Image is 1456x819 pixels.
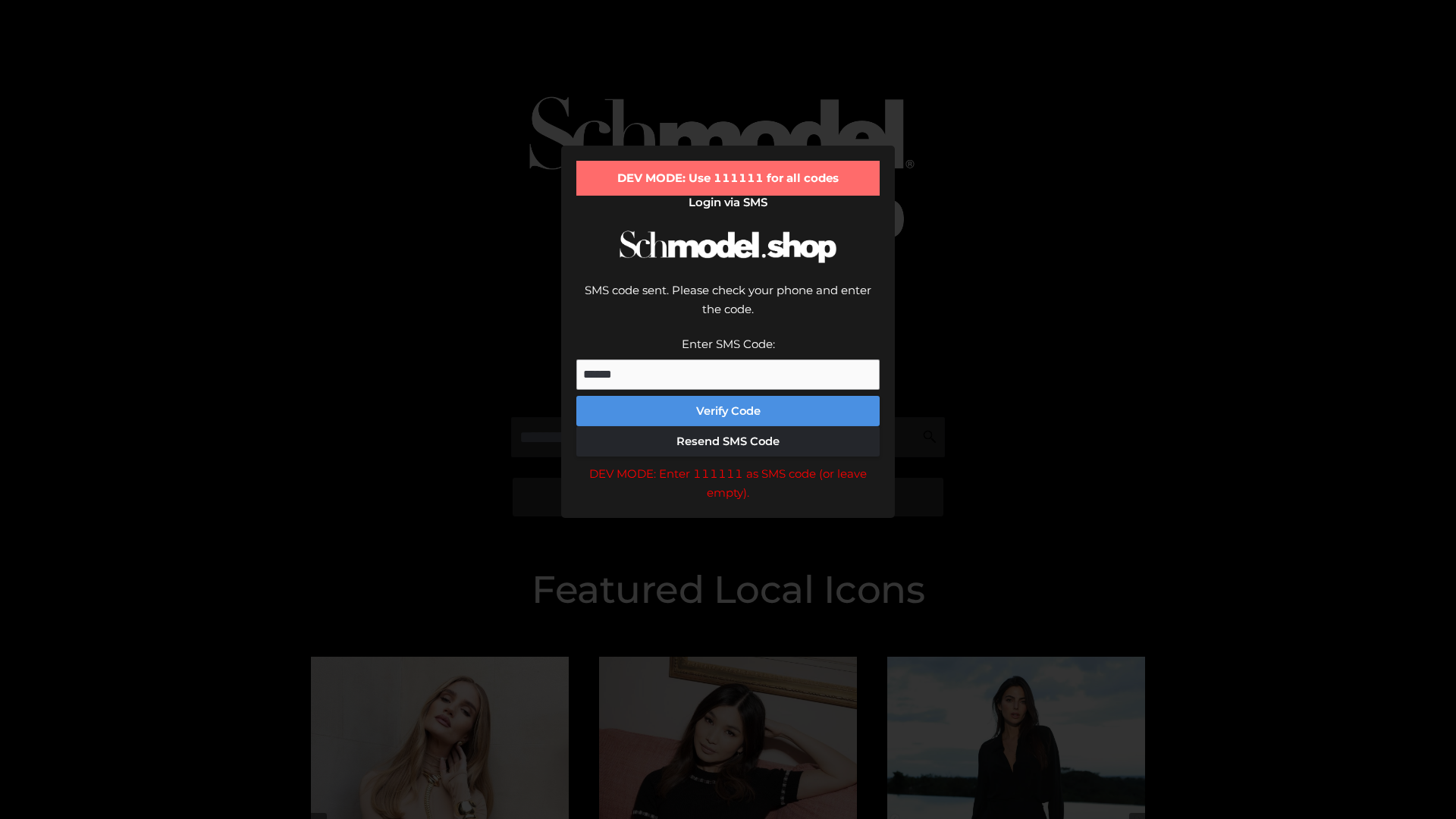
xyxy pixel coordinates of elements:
div: DEV MODE: Use 111111 for all codes [576,161,880,196]
img: Schmodel Logo [614,217,842,277]
button: Verify Code [576,396,880,426]
button: Resend SMS Code [576,426,880,457]
h2: Login via SMS [576,196,880,209]
div: SMS code sent. Please check your phone and enter the code. [576,281,880,334]
label: Enter SMS Code: [682,337,775,351]
div: DEV MODE: Enter 111111 as SMS code (or leave empty). [576,464,880,503]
